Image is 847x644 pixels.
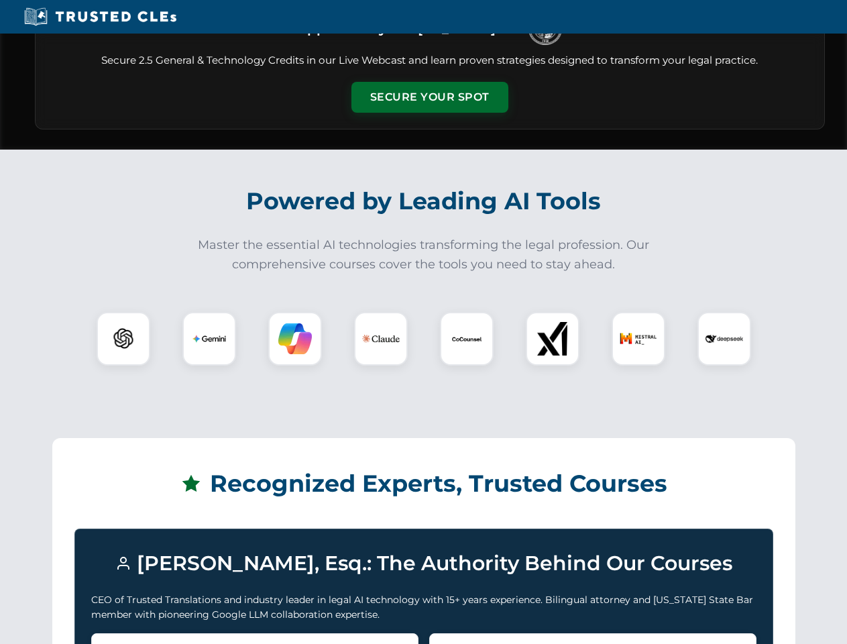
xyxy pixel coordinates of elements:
[91,545,756,582] h3: [PERSON_NAME], Esq.: The Authority Behind Our Courses
[189,235,659,274] p: Master the essential AI technologies transforming the legal profession. Our comprehensive courses...
[74,460,773,507] h2: Recognized Experts, Trusted Courses
[620,320,657,358] img: Mistral AI Logo
[20,7,180,27] img: Trusted CLEs
[354,312,408,366] div: Claude
[450,322,484,356] img: CoCounsel Logo
[612,312,665,366] div: Mistral AI
[268,312,322,366] div: Copilot
[52,53,808,68] p: Secure 2.5 General & Technology Credits in our Live Webcast and learn proven strategies designed ...
[362,320,400,358] img: Claude Logo
[97,312,150,366] div: ChatGPT
[351,82,508,113] button: Secure Your Spot
[182,312,236,366] div: Gemini
[705,320,743,358] img: DeepSeek Logo
[536,322,569,356] img: xAI Logo
[697,312,751,366] div: DeepSeek
[52,178,795,225] h2: Powered by Leading AI Tools
[192,322,226,356] img: Gemini Logo
[526,312,579,366] div: xAI
[278,322,312,356] img: Copilot Logo
[440,312,494,366] div: CoCounsel
[104,319,143,358] img: ChatGPT Logo
[91,592,756,623] p: CEO of Trusted Translations and industry leader in legal AI technology with 15+ years experience....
